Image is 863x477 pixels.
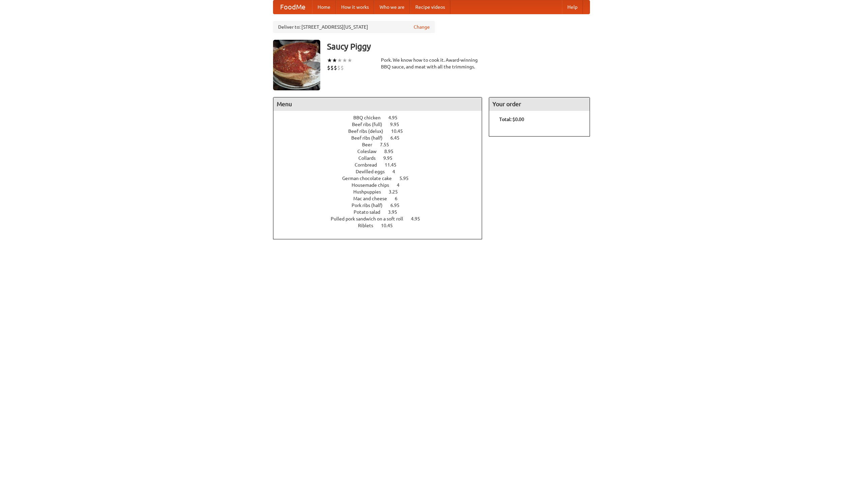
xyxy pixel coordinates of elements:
span: 9.95 [390,122,406,127]
a: Beef ribs (delux) 10.45 [348,128,415,134]
span: Cornbread [355,162,384,168]
a: German chocolate cake 5.95 [342,176,421,181]
span: Potato salad [354,209,387,215]
li: ★ [342,57,347,64]
a: Riblets 10.45 [358,223,405,228]
span: 3.25 [389,189,405,195]
img: angular.jpg [273,40,320,90]
a: Recipe videos [410,0,450,14]
a: Mac and cheese 6 [353,196,410,201]
span: 7.55 [380,142,396,147]
span: 10.45 [391,128,410,134]
a: Housemade chips 4 [352,182,412,188]
a: Devilled eggs 4 [356,169,408,174]
h4: Your order [489,97,590,111]
span: Beer [362,142,379,147]
a: Collards 9.95 [358,155,405,161]
span: 11.45 [385,162,403,168]
span: Beef ribs (delux) [348,128,390,134]
span: Pulled pork sandwich on a soft roll [331,216,410,221]
li: $ [340,64,344,71]
span: 3.95 [388,209,404,215]
li: ★ [327,57,332,64]
a: Pulled pork sandwich on a soft roll 4.95 [331,216,433,221]
span: 8.95 [384,149,400,154]
li: ★ [337,57,342,64]
li: $ [334,64,337,71]
div: Deliver to: [STREET_ADDRESS][US_STATE] [273,21,435,33]
a: Home [312,0,336,14]
span: Hushpuppies [353,189,388,195]
a: Potato salad 3.95 [354,209,410,215]
span: Devilled eggs [356,169,391,174]
span: Beef ribs (half) [351,135,389,141]
a: Pork ribs (half) 6.95 [352,203,412,208]
span: 4 [397,182,406,188]
span: German chocolate cake [342,176,398,181]
a: How it works [336,0,374,14]
a: Help [562,0,583,14]
a: Hushpuppies 3.25 [353,189,410,195]
li: ★ [347,57,352,64]
span: 5.95 [399,176,415,181]
h3: Saucy Piggy [327,40,590,53]
a: Beer 7.55 [362,142,401,147]
span: Beef ribs (full) [352,122,389,127]
a: Beef ribs (full) 9.95 [352,122,412,127]
span: Pork ribs (half) [352,203,389,208]
span: 6 [395,196,404,201]
span: 6.45 [390,135,406,141]
b: Total: $0.00 [499,117,524,122]
span: 4 [392,169,402,174]
span: Collards [358,155,382,161]
a: BBQ chicken 4.95 [353,115,410,120]
li: ★ [332,57,337,64]
div: Pork. We know how to cook it. Award-winning BBQ sauce, and meat with all the trimmings. [381,57,482,70]
a: Change [414,24,430,30]
span: Riblets [358,223,380,228]
a: Coleslaw 8.95 [357,149,406,154]
span: 4.95 [411,216,427,221]
span: 4.95 [388,115,404,120]
span: 6.95 [390,203,406,208]
span: 10.45 [381,223,399,228]
a: FoodMe [273,0,312,14]
li: $ [330,64,334,71]
span: Housemade chips [352,182,396,188]
li: $ [337,64,340,71]
a: Beef ribs (half) 6.45 [351,135,412,141]
li: $ [327,64,330,71]
a: Who we are [374,0,410,14]
span: BBQ chicken [353,115,387,120]
a: Cornbread 11.45 [355,162,409,168]
span: Mac and cheese [353,196,394,201]
h4: Menu [273,97,482,111]
span: Coleslaw [357,149,383,154]
span: 9.95 [383,155,399,161]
